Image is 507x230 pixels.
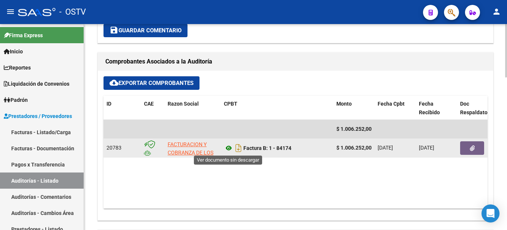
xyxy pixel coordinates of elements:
span: - OSTV [59,4,86,20]
span: Padrón [4,96,28,104]
span: [DATE] [419,145,434,151]
datatable-header-cell: Monto [333,96,375,121]
datatable-header-cell: Doc Respaldatoria [457,96,502,121]
mat-icon: cloud_download [109,78,118,87]
i: Descargar documento [234,142,243,154]
button: Guardar Comentario [103,24,187,37]
datatable-header-cell: Razon Social [165,96,221,121]
strong: Factura B: 1 - 84174 [243,145,291,151]
span: CAE [144,101,154,107]
strong: $ 1.006.252,00 [336,145,372,151]
span: Reportes [4,64,31,72]
span: CPBT [224,101,237,107]
span: Liquidación de Convenios [4,80,69,88]
mat-icon: menu [6,7,15,16]
span: Monto [336,101,352,107]
span: Inicio [4,47,23,56]
span: Prestadores / Proveedores [4,112,72,120]
span: Exportar Comprobantes [109,80,193,86]
span: $ 1.006.252,00 [336,126,372,132]
span: Fecha Cpbt [378,101,405,107]
datatable-header-cell: Fecha Recibido [416,96,457,121]
datatable-header-cell: CAE [141,96,165,121]
datatable-header-cell: CPBT [221,96,333,121]
span: ID [106,101,111,107]
mat-icon: save [109,26,118,35]
span: Firma Express [4,31,43,39]
h1: Comprobantes Asociados a la Auditoría [105,56,486,68]
span: [DATE] [378,145,393,151]
span: Doc Respaldatoria [460,101,494,115]
mat-icon: person [492,7,501,16]
span: Guardar Comentario [109,27,181,34]
span: Fecha Recibido [419,101,440,115]
button: Exportar Comprobantes [103,76,199,90]
datatable-header-cell: Fecha Cpbt [375,96,416,121]
div: Open Intercom Messenger [481,204,499,222]
datatable-header-cell: ID [103,96,141,121]
span: Razon Social [168,101,199,107]
span: 20783 [106,145,121,151]
span: FACTURACION Y COBRANZA DE LOS EFECTORES PUBLICOS S.E. [168,141,213,173]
